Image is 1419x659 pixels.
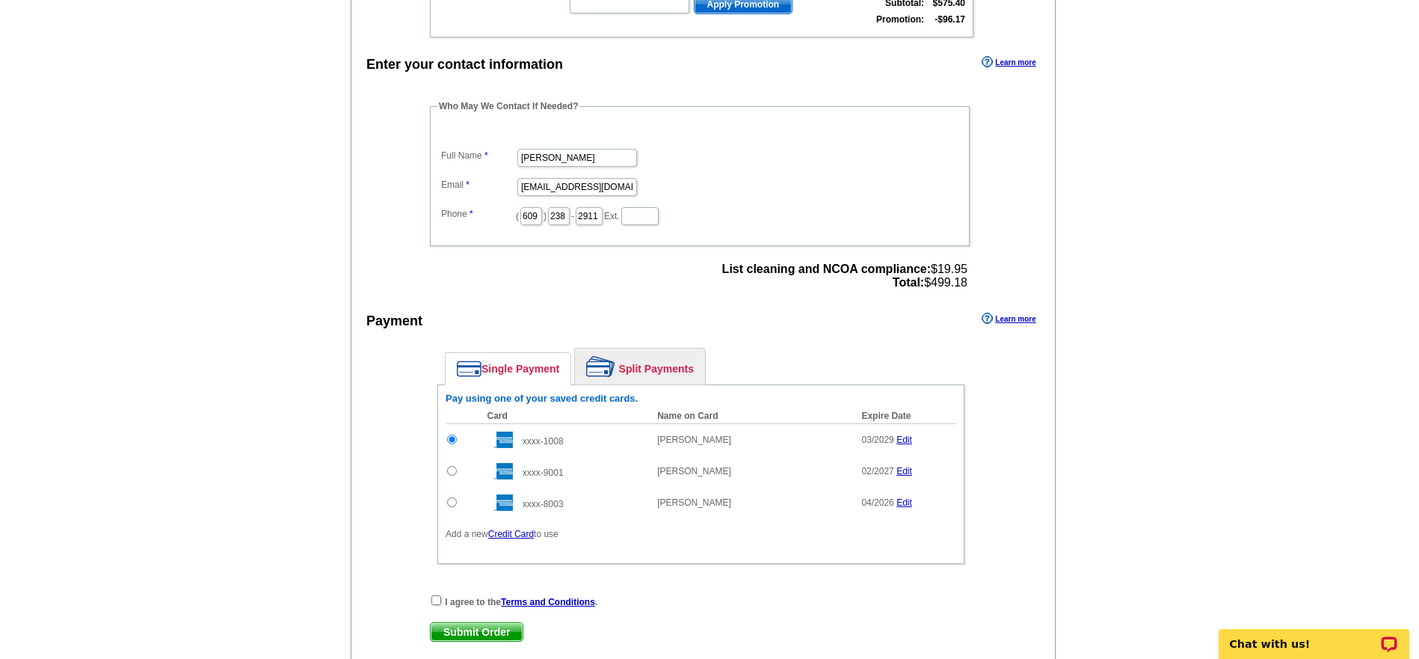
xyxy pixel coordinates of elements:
a: Edit [896,497,912,508]
label: Phone [441,207,516,221]
img: amex.gif [487,463,513,479]
dd: ( ) - Ext. [437,203,962,227]
a: Single Payment [446,353,570,384]
img: split-payment.png [586,356,615,377]
iframe: LiveChat chat widget [1209,612,1419,659]
span: [PERSON_NAME] [657,435,731,445]
span: 04/2026 [861,497,893,508]
div: Enter your contact information [366,55,563,75]
legend: Who May We Contact If Needed? [437,99,579,113]
span: xxxx-8003 [523,499,564,509]
strong: Total: [893,276,924,289]
a: Learn more [982,56,1035,68]
div: Payment [366,311,422,331]
a: Edit [896,435,912,445]
span: xxxx-1008 [523,436,564,447]
span: [PERSON_NAME] [657,466,731,476]
a: Credit Card [488,529,534,539]
span: Submit Order [431,623,523,641]
img: amex.gif [487,432,513,448]
img: single-payment.png [457,361,481,377]
a: Split Payments [575,349,705,384]
strong: I agree to the . [445,597,597,607]
h6: Pay using one of your saved credit cards. [446,393,956,405]
a: Terms and Conditions [501,597,595,607]
th: Expire Date [854,408,956,424]
a: Edit [896,466,912,476]
span: xxxx-9001 [523,468,564,478]
span: $19.95 $499.18 [722,263,967,289]
strong: Promotion: [876,14,924,25]
p: Add a new to use [446,527,956,541]
th: Card [480,408,650,424]
span: 03/2029 [861,435,893,445]
th: Name on Card [650,408,854,424]
label: Email [441,178,516,191]
img: amex.gif [487,494,513,511]
a: Learn more [982,313,1035,325]
span: [PERSON_NAME] [657,497,731,508]
strong: List cleaning and NCOA compliance: [722,263,931,275]
label: Full Name [441,149,516,162]
strong: -$96.17 [935,14,965,25]
span: 02/2027 [861,466,893,476]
